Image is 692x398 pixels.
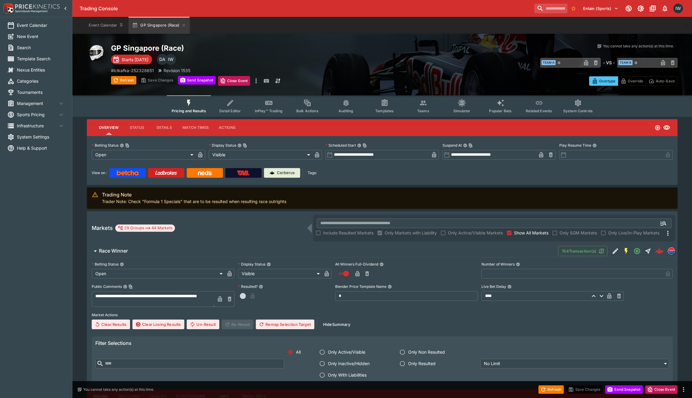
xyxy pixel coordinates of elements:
span: InPlay™ Trading [255,109,283,113]
img: motorracing.png [87,43,106,63]
p: Live Bet Delay [481,284,506,289]
img: PriceKinetics [15,4,60,9]
img: Sportsbook Management [15,10,48,13]
button: Clear Results [92,320,130,329]
div: Trading Note [102,191,286,198]
button: Remap Selection Target [256,320,314,329]
img: PriceKinetics Logo [2,2,14,14]
span: Re-Result [222,320,253,329]
span: Only Markets with Liability [385,230,437,236]
a: Cerberus [264,168,300,178]
button: Send Snapshot [178,76,216,84]
span: Sports Pricing [17,111,58,118]
p: Suspend At [443,143,462,148]
p: Overtype [599,78,615,84]
button: Connected to PK [623,3,634,14]
span: Help & Support [17,145,65,151]
button: Scheduled StartCopy To Clipboard [357,143,361,148]
button: Close Event [218,76,250,86]
button: Event Calendar [85,17,127,34]
button: Blender Price Template Name [388,285,392,289]
img: Neds [198,170,211,175]
button: Status [123,120,151,135]
button: Open [658,218,669,229]
button: Ian Wright [671,2,685,15]
h6: Race Winner [99,248,128,254]
button: Copy To Clipboard [363,143,367,148]
span: Templates [375,109,394,113]
svg: Open [633,247,641,255]
button: HideSummary [319,320,354,329]
label: Tags: [308,168,317,178]
button: Refresh [111,76,136,84]
span: Show All Markets [514,230,548,236]
img: lclkafka [668,248,675,254]
div: Trading Console [80,5,532,12]
button: more [680,386,687,393]
button: Match Times [178,120,214,135]
button: Auto-Save [646,76,678,86]
span: All [296,349,301,355]
p: Blender Price Template Name [335,284,386,289]
img: logo-cerberus--red.svg [655,247,664,255]
div: Daniel Ackroyd [157,54,168,65]
button: Un-Result [187,320,219,329]
p: Revision 1535 [163,67,190,74]
span: Related Events [526,109,552,113]
a: f871136b-a1b9-4f13-96db-de9d20146c30 [653,245,665,257]
div: Event type filters [167,95,598,117]
button: SGM Enabled [621,246,632,256]
span: Detail Editor [219,109,241,113]
p: Cerberus [277,170,295,176]
button: Race Winner [87,245,558,257]
p: Copy To Clipboard [111,67,154,74]
img: TabNZ [237,170,250,175]
p: Resulted? [238,284,258,289]
button: Live Bet Delay [507,285,512,289]
span: Only Active/Visible Markets [448,230,503,236]
p: Scheduled Start [325,143,356,148]
label: Market Actions [92,310,673,320]
span: Team A [541,60,556,65]
button: Notifications [659,3,670,14]
button: Open [632,246,643,256]
div: Start From [589,76,678,86]
button: Display Status [267,262,271,266]
button: Send Snapshot [605,385,643,394]
button: Number of Winners [516,262,520,266]
button: Close Event [645,385,678,394]
div: Trader Note: Check "Formula 1 Specials" that are to be resulted when resulting race outrights [102,189,286,207]
span: Simulator [453,109,470,113]
button: 154Transaction(s) [558,246,608,256]
button: Display StatusCopy To Clipboard [237,143,242,148]
p: Starts [DATE] [122,56,148,63]
h5: Markets [92,224,113,231]
button: Overview [94,120,123,135]
span: Include Resulted Markets [323,230,373,236]
p: Number of Winners [481,262,515,267]
svg: Visible [663,124,670,131]
p: Auto-Save [656,78,675,84]
svg: More [664,230,671,237]
img: Betcha [117,170,138,175]
div: Visible [238,269,322,279]
div: 29 Groups 44 Markets [118,224,173,232]
button: Public CommentsCopy To Clipboard [123,285,127,289]
p: All Winners Full-Dividend [335,262,378,267]
span: Tournaments [17,89,65,95]
button: Resulted? [259,285,263,289]
span: Event Calendar [17,22,65,28]
span: Only With Liabilities [328,372,367,378]
button: Toggle light/dark mode [635,3,646,14]
span: Team B [618,60,633,65]
div: No Limit [480,359,669,368]
div: Visible [209,150,313,160]
div: Ian Wright [673,4,683,13]
button: Copy To Clipboard [129,285,133,289]
p: Betting Status [92,262,119,267]
span: Teams [417,109,429,113]
span: Only SGM Markets [560,230,597,236]
span: Management [17,100,58,107]
button: Documentation [647,3,658,14]
p: You cannot take any action(s) at this time. [603,43,674,49]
